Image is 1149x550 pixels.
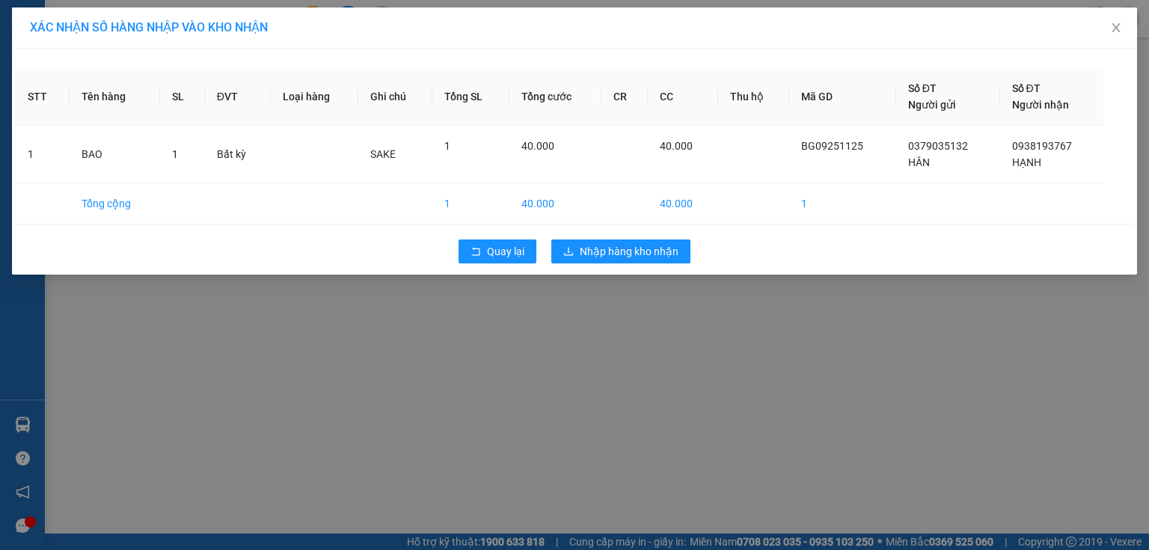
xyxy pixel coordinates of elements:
[70,183,160,224] td: Tổng cộng
[908,82,937,94] span: Số ĐT
[70,68,160,126] th: Tên hàng
[1012,82,1041,94] span: Số ĐT
[580,243,678,260] span: Nhập hàng kho nhận
[789,183,895,224] td: 1
[521,140,554,152] span: 40.000
[509,183,601,224] td: 40.000
[1110,22,1122,34] span: close
[205,126,271,183] td: Bất kỳ
[660,140,693,152] span: 40.000
[1095,7,1137,49] button: Close
[718,68,789,126] th: Thu hộ
[70,126,160,183] td: BAO
[789,68,895,126] th: Mã GD
[648,68,718,126] th: CC
[160,68,204,126] th: SL
[16,68,70,126] th: STT
[432,68,509,126] th: Tổng SL
[563,246,574,258] span: download
[487,243,524,260] span: Quay lại
[271,68,359,126] th: Loại hàng
[471,246,481,258] span: rollback
[459,239,536,263] button: rollbackQuay lại
[1012,99,1069,111] span: Người nhận
[205,68,271,126] th: ĐVT
[16,126,70,183] td: 1
[30,20,268,34] span: XÁC NHẬN SỐ HÀNG NHẬP VÀO KHO NHẬN
[648,183,718,224] td: 40.000
[908,156,930,168] span: HÂN
[801,140,863,152] span: BG09251125
[358,68,432,126] th: Ghi chú
[432,183,509,224] td: 1
[908,99,956,111] span: Người gửi
[1012,156,1041,168] span: HẠNH
[551,239,690,263] button: downloadNhập hàng kho nhận
[172,148,178,160] span: 1
[1012,140,1072,152] span: 0938193767
[509,68,601,126] th: Tổng cước
[370,148,396,160] span: SAKE
[444,140,450,152] span: 1
[601,68,648,126] th: CR
[908,140,968,152] span: 0379035132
